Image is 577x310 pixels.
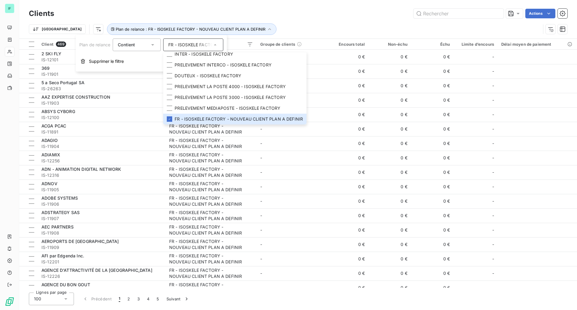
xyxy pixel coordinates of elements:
span: - [492,112,494,118]
span: - [492,227,494,233]
div: IF [5,4,14,13]
div: Limite d’encours [457,42,494,47]
span: - [492,241,494,247]
div: FR - ISOSKELE FACTORY - NOUVEAU CLIENT PLAN A DEFINIR [169,253,244,265]
span: IS-11908 [41,230,162,236]
span: - [492,126,494,132]
span: ADN - ANIMATION DIGITAL NETWORK [41,167,121,172]
td: 0 € [368,281,411,295]
span: ACGA PCAC [41,123,66,128]
span: - [260,170,262,175]
input: Rechercher [414,9,504,18]
td: 0 € [411,107,454,122]
span: IS-11891 [41,129,162,135]
td: 0 € [411,122,454,136]
div: FR - ISOSKELE FACTORY - NOUVEAU CLIENT PLAN A DEFINIR [169,181,244,193]
td: 0 € [368,252,411,266]
td: 0 € [326,151,368,165]
button: 2 [124,293,133,305]
span: - [492,140,494,146]
td: 0 € [326,122,368,136]
div: FR - ISOSKELE FACTORY - NOUVEAU CLIENT PLAN A DEFINIR [169,282,244,294]
td: 0 € [326,180,368,194]
button: [GEOGRAPHIC_DATA] [29,24,86,34]
span: - [260,227,262,232]
span: Supprimer le filtre [89,58,124,64]
td: 0 € [368,237,411,252]
div: Délai moyen de paiement [501,42,573,47]
span: IS-12226 [41,273,162,279]
span: AGENCE DU BON GOUT [41,282,90,287]
div: FR - ISOSKELE FACTORY - NOUVEAU CLIENT PLAN A DEFINIR [168,42,212,48]
div: FR - ISOSKELE FACTORY - NOUVEAU CLIENT PLAN A DEFINIR [169,210,244,222]
span: IS-12100 [41,115,162,121]
span: Contient [118,42,135,47]
span: IS-11903 [41,100,162,106]
span: 100 [34,296,41,302]
span: IS-26263 [41,86,162,92]
span: - [260,242,262,247]
iframe: Intercom live chat [557,290,571,304]
span: FR - ISOSKELE FACTORY - NOUVEAU CLIENT PLAN A DEFINIR [175,116,303,122]
td: 0 € [368,151,411,165]
span: IS-11904 [41,143,162,149]
span: IS-11905 [41,187,162,193]
span: INTER - ISOSKELE FACTORY [175,51,233,57]
span: - [260,141,262,146]
span: IS-11909 [41,244,162,250]
td: 0 € [368,136,411,151]
span: 5 a Seco Portugal SA [41,80,84,85]
td: 0 € [326,93,368,107]
td: 0 € [368,93,411,107]
span: DOUTEUX - ISOSKELE FACTORY [175,73,241,79]
span: AGENCE D'ATTRACTIVITÉ DE LA [GEOGRAPHIC_DATA] [41,268,152,273]
td: 0 € [411,208,454,223]
td: 0 € [411,223,454,237]
span: - [492,285,494,291]
div: FR - ISOSKELE FACTORY - NOUVEAU CLIENT PLAN A DEFINIR [169,238,244,250]
span: AFI par Edgenda Inc. [41,253,84,258]
span: ADAGIO [41,138,58,143]
span: - [260,213,262,218]
button: Actions [525,9,555,18]
td: 0 € [326,136,368,151]
span: Client [41,42,53,47]
td: 0 € [326,266,368,281]
button: Plan de relance : FR - ISOSKELE FACTORY - NOUVEAU CLIENT PLAN A DEFINIR [107,23,276,35]
td: 0 € [326,107,368,122]
button: Supprimer le filtre [76,55,227,68]
span: ADNOV [41,181,57,186]
span: IS-12316 [41,172,162,178]
td: 0 € [411,237,454,252]
span: ABSYS CYBORG [41,109,75,114]
td: 0 € [411,180,454,194]
div: Non-échu [372,42,408,47]
span: - [260,256,262,261]
button: 3 [134,293,143,305]
td: 0 € [411,281,454,295]
td: 0 € [368,64,411,78]
div: FR - ISOSKELE FACTORY - NOUVEAU CLIENT PLAN A DEFINIR [169,195,244,207]
button: 1 [115,293,124,305]
td: 0 € [326,50,368,64]
td: 0 € [368,208,411,223]
span: Plan de relance [79,42,110,47]
div: FR - ISOSKELE FACTORY - NOUVEAU CLIENT PLAN A DEFINIR [169,152,244,164]
span: PRELEVEMENT MEDIAPOSTE - ISOSKELE FACTORY [175,105,280,111]
td: 0 € [368,122,411,136]
span: - [492,83,494,89]
span: - [260,184,262,189]
div: FR - ISOSKELE FACTORY - NOUVEAU CLIENT PLAN A DEFINIR [169,166,244,178]
td: 0 € [326,252,368,266]
span: IS-11907 [41,216,162,222]
span: Plan de relance : FR - ISOSKELE FACTORY - NOUVEAU CLIENT PLAN A DEFINIR [116,27,265,32]
div: FR - ISOSKELE FACTORY - NOUVEAU CLIENT PLAN A DEFINIR [169,267,244,279]
td: 0 € [411,50,454,64]
span: - [492,155,494,161]
span: - [492,97,494,103]
img: Logo LeanPay [5,297,14,306]
span: PRELEVEMENT INTERCO - ISOSKELE FACTORY [175,62,272,68]
td: 0 € [368,223,411,237]
button: 5 [153,293,163,305]
td: 0 € [411,78,454,93]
